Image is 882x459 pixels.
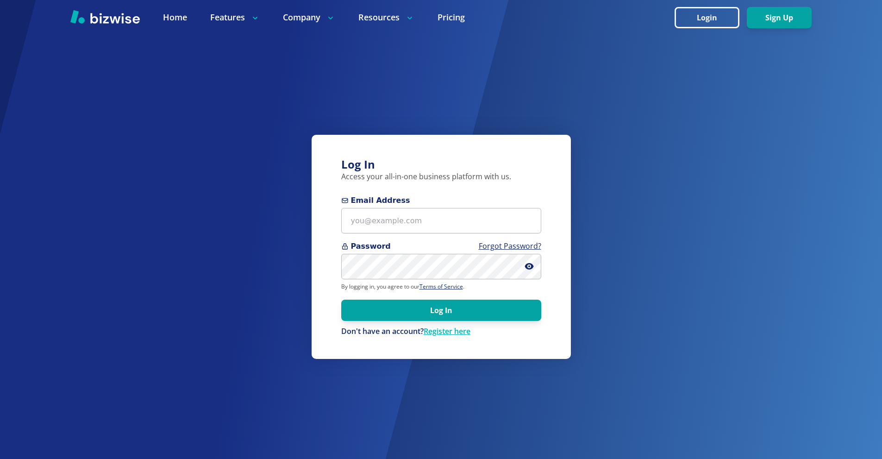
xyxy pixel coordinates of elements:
[341,327,541,337] p: Don't have an account?
[341,241,541,252] span: Password
[438,12,465,23] a: Pricing
[341,157,541,172] h3: Log In
[341,208,541,233] input: you@example.com
[747,7,812,28] button: Sign Up
[341,172,541,182] p: Access your all-in-one business platform with us.
[341,327,541,337] div: Don't have an account?Register here
[341,283,541,290] p: By logging in, you agree to our .
[675,13,747,22] a: Login
[424,326,470,336] a: Register here
[210,12,260,23] p: Features
[747,13,812,22] a: Sign Up
[341,300,541,321] button: Log In
[163,12,187,23] a: Home
[479,241,541,251] a: Forgot Password?
[358,12,414,23] p: Resources
[70,10,140,24] img: Bizwise Logo
[341,195,541,206] span: Email Address
[675,7,739,28] button: Login
[419,283,463,290] a: Terms of Service
[283,12,335,23] p: Company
